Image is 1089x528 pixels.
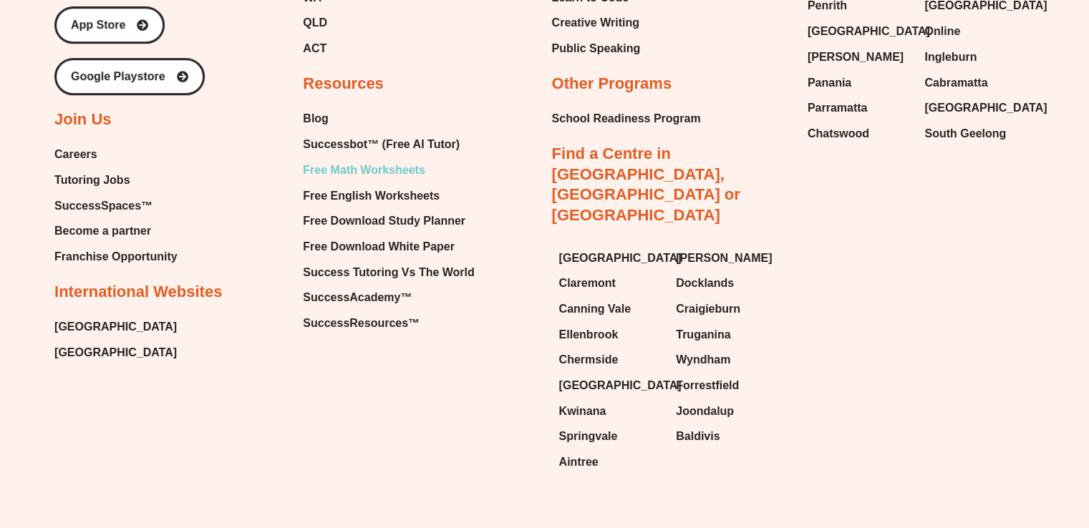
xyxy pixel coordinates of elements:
[54,144,97,165] span: Careers
[676,401,734,422] span: Joondalup
[54,195,178,217] a: SuccessSpaces™
[808,21,911,42] a: [GEOGRAPHIC_DATA]
[54,195,153,217] span: SuccessSpaces™
[71,71,165,82] span: Google Playstore
[676,273,734,294] span: Docklands
[676,248,779,269] a: [PERSON_NAME]
[303,12,425,34] a: QLD
[559,451,599,473] span: Aintree
[924,21,1027,42] a: Online
[54,109,111,130] h2: Join Us
[552,108,701,129] a: School Readiness Program
[676,426,779,447] a: Baldivis
[552,38,641,59] a: Public Speaking
[303,108,329,129] span: Blog
[559,349,662,371] a: Chermside
[924,47,1027,68] a: Ingleburn
[559,324,619,346] span: Ellenbrook
[54,170,178,191] a: Tutoring Jobs
[54,246,178,268] a: Franchise Opportunity
[54,282,222,303] h2: International Websites
[559,349,619,371] span: Chermside
[303,38,326,59] span: ACT
[303,134,474,155] a: Successbot™ (Free AI Tutor)
[71,19,125,31] span: App Store
[924,97,1047,119] span: [GEOGRAPHIC_DATA]
[552,12,639,34] span: Creative Writing
[924,21,960,42] span: Online
[303,262,474,283] a: Success Tutoring Vs The World
[303,185,440,207] span: Free English Worksheets
[924,97,1027,119] a: [GEOGRAPHIC_DATA]
[54,58,205,95] a: Google Playstore
[552,145,740,224] a: Find a Centre in [GEOGRAPHIC_DATA], [GEOGRAPHIC_DATA] or [GEOGRAPHIC_DATA]
[559,426,662,447] a: Springvale
[559,401,662,422] a: Kwinana
[54,220,151,242] span: Become a partner
[676,298,740,320] span: Craigieburn
[676,349,730,371] span: Wyndham
[303,210,465,232] span: Free Download Study Planner
[808,47,904,68] span: [PERSON_NAME]
[303,74,384,94] h2: Resources
[559,426,618,447] span: Springvale
[303,313,420,334] span: SuccessResources™
[924,47,977,68] span: Ingleburn
[676,401,779,422] a: Joondalup
[559,375,682,396] span: [GEOGRAPHIC_DATA]
[676,349,779,371] a: Wyndham
[303,12,327,34] span: QLD
[303,108,474,129] a: Blog
[851,367,1089,528] iframe: Chat Widget
[303,185,474,207] a: Free English Worksheets
[552,12,641,34] a: Creative Writing
[808,72,851,94] span: Panania
[808,72,911,94] a: Panania
[808,123,869,145] span: Chatswood
[808,97,868,119] span: Parramatta
[559,401,606,422] span: Kwinana
[303,160,425,181] span: Free Math Worksheets
[303,236,474,258] a: Free Download White Paper
[54,144,178,165] a: Careers
[808,97,911,119] a: Parramatta
[808,123,911,145] a: Chatswood
[676,324,779,346] a: Truganina
[676,426,720,447] span: Baldivis
[924,72,1027,94] a: Cabramatta
[676,375,739,396] span: Forrestfield
[303,287,474,308] a: SuccessAcademy™
[303,134,460,155] span: Successbot™ (Free AI Tutor)
[303,313,474,334] a: SuccessResources™
[54,342,177,363] a: [GEOGRAPHIC_DATA]
[303,236,455,258] span: Free Download White Paper
[559,451,662,473] a: Aintree
[559,298,631,320] span: Canning Vale
[559,273,616,294] span: Claremont
[559,298,662,320] a: Canning Vale
[924,72,987,94] span: Cabramatta
[54,170,130,191] span: Tutoring Jobs
[676,375,779,396] a: Forrestfield
[676,298,779,320] a: Craigieburn
[303,160,474,181] a: Free Math Worksheets
[808,47,911,68] a: [PERSON_NAME]
[559,324,662,346] a: Ellenbrook
[808,21,930,42] span: [GEOGRAPHIC_DATA]
[303,287,412,308] span: SuccessAcademy™
[54,316,177,338] a: [GEOGRAPHIC_DATA]
[303,210,474,232] a: Free Download Study Planner
[676,273,779,294] a: Docklands
[552,74,672,94] h2: Other Programs
[559,248,662,269] a: [GEOGRAPHIC_DATA]
[924,123,1027,145] a: South Geelong
[54,6,165,44] a: App Store
[676,248,772,269] span: [PERSON_NAME]
[559,375,662,396] a: [GEOGRAPHIC_DATA]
